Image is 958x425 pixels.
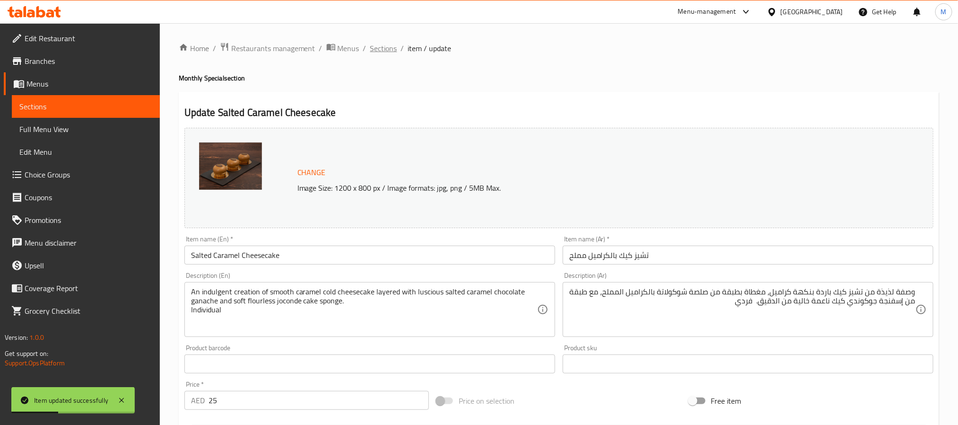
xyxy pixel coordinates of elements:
a: Sections [370,43,397,54]
span: Full Menu View [19,124,152,135]
span: Menus [26,78,152,89]
li: / [401,43,404,54]
span: item / update [408,43,452,54]
span: Version: [5,331,28,344]
span: Edit Restaurant [25,33,152,44]
a: Sections [12,95,160,118]
span: Restaurants management [231,43,315,54]
button: Change [294,163,330,182]
p: Image Size: 1200 x 800 px / Image formats: jpg, png / 5MB Max. [294,182,834,194]
span: Coupons [25,192,152,203]
a: Grocery Checklist [4,300,160,322]
div: [GEOGRAPHIC_DATA] [781,7,843,17]
a: Menus [4,72,160,95]
span: Edit Menu [19,146,152,158]
span: Menus [338,43,359,54]
input: Please enter product sku [563,354,933,373]
img: mmw_638927430976195680 [199,142,262,190]
a: Upsell [4,254,160,277]
input: Enter name En [184,246,555,265]
a: Home [179,43,209,54]
span: Menu disclaimer [25,237,152,248]
a: Promotions [4,209,160,231]
span: Get support on: [5,347,48,360]
input: Please enter price [209,391,429,410]
span: 1.0.0 [29,331,44,344]
a: Choice Groups [4,163,160,186]
span: Free item [711,395,741,407]
textarea: An indulgent creation of smooth caramel cold cheesecake layered with luscious salted caramel choc... [191,287,537,332]
span: Change [297,166,326,179]
span: Coverage Report [25,283,152,294]
span: Grocery Checklist [25,305,152,317]
div: Item updated successfully [34,395,108,406]
li: / [213,43,216,54]
h4: Monthly Special section [179,73,939,83]
span: M [941,7,947,17]
span: Upsell [25,260,152,271]
span: Promotions [25,214,152,226]
span: Sections [19,101,152,112]
li: / [319,43,322,54]
div: Menu-management [678,6,736,18]
a: Menus [326,42,359,54]
a: Edit Menu [12,141,160,163]
a: Edit Restaurant [4,27,160,50]
a: Coverage Report [4,277,160,300]
input: Please enter product barcode [184,354,555,373]
p: AED [191,395,205,406]
a: Coupons [4,186,160,209]
a: Restaurants management [220,42,315,54]
span: Choice Groups [25,169,152,180]
span: Price on selection [459,395,514,407]
a: Menu disclaimer [4,231,160,254]
h2: Update Salted Caramel Cheesecake [184,106,933,120]
nav: breadcrumb [179,42,939,54]
li: / [363,43,366,54]
span: Branches [25,55,152,67]
textarea: وصفة لذيذة من تشيز كيك باردة بنكهة كراميل، مغطاة بطبقة من صلصة شوكولاتة بالكراميل المملح، مع طبقة... [569,287,915,332]
a: Branches [4,50,160,72]
input: Enter name Ar [563,246,933,265]
a: Support.OpsPlatform [5,357,65,369]
a: Full Menu View [12,118,160,141]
